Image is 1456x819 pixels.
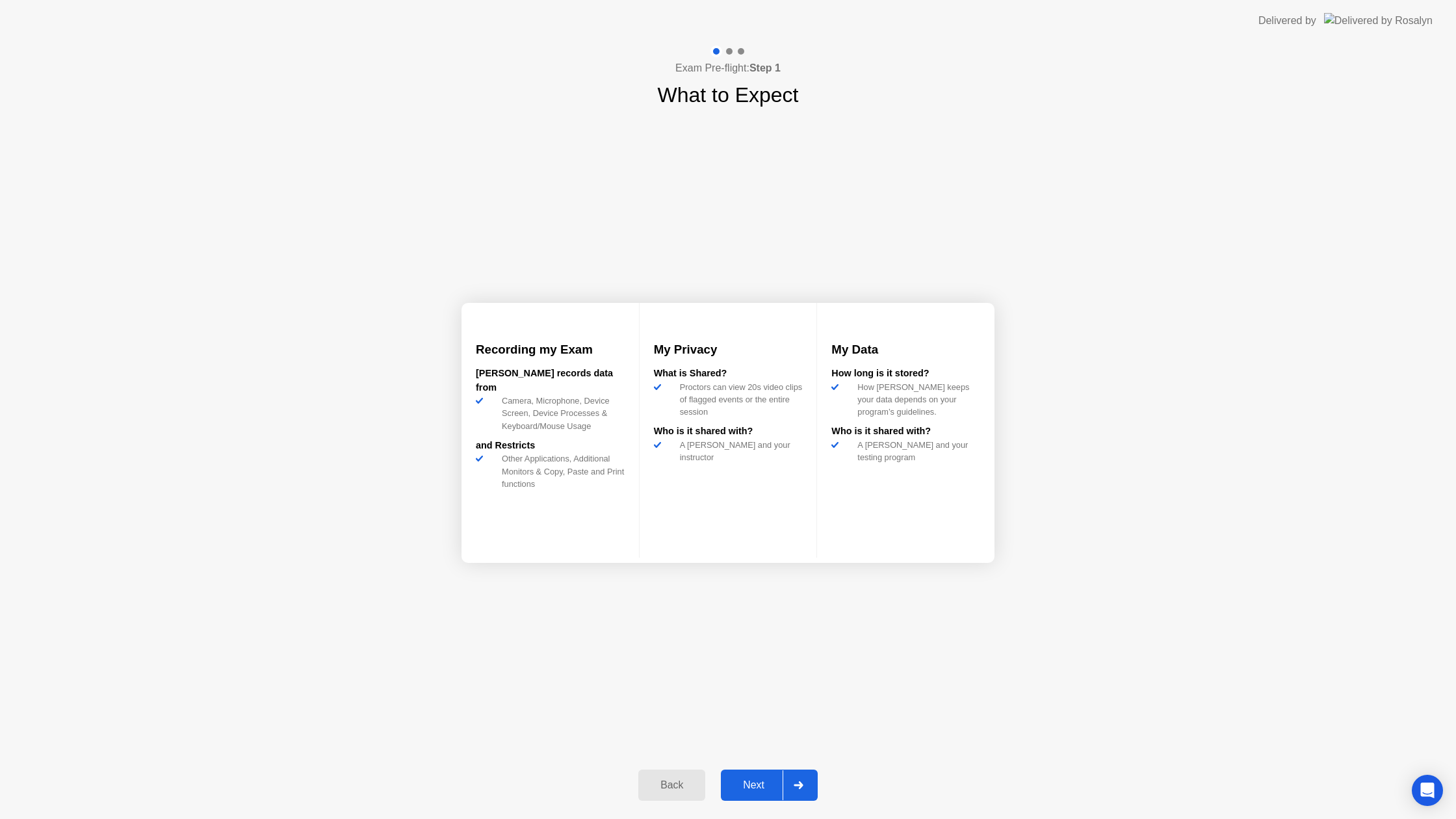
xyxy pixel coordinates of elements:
[476,341,625,359] h3: Recording my Exam
[749,62,781,73] b: Step 1
[658,79,799,110] h1: What to Expect
[675,60,781,76] h4: Exam Pre-flight:
[831,341,980,359] h3: My Data
[476,439,625,453] div: and Restricts
[831,367,980,381] div: How long is it stored?
[476,367,625,395] div: [PERSON_NAME] records data from
[725,779,783,791] div: Next
[1324,13,1433,28] img: Delivered by Rosalyn
[642,779,701,791] div: Back
[852,381,980,419] div: How [PERSON_NAME] keeps your data depends on your program’s guidelines.
[721,770,818,801] button: Next
[852,439,980,463] div: A [PERSON_NAME] and your testing program
[654,424,803,439] div: Who is it shared with?
[638,770,705,801] button: Back
[1258,13,1316,29] div: Delivered by
[497,395,625,432] div: Camera, Microphone, Device Screen, Device Processes & Keyboard/Mouse Usage
[1412,775,1443,806] div: Open Intercom Messenger
[654,367,803,381] div: What is Shared?
[654,341,803,359] h3: My Privacy
[831,424,980,439] div: Who is it shared with?
[497,452,625,490] div: Other Applications, Additional Monitors & Copy, Paste and Print functions
[675,381,803,419] div: Proctors can view 20s video clips of flagged events or the entire session
[675,439,803,463] div: A [PERSON_NAME] and your instructor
